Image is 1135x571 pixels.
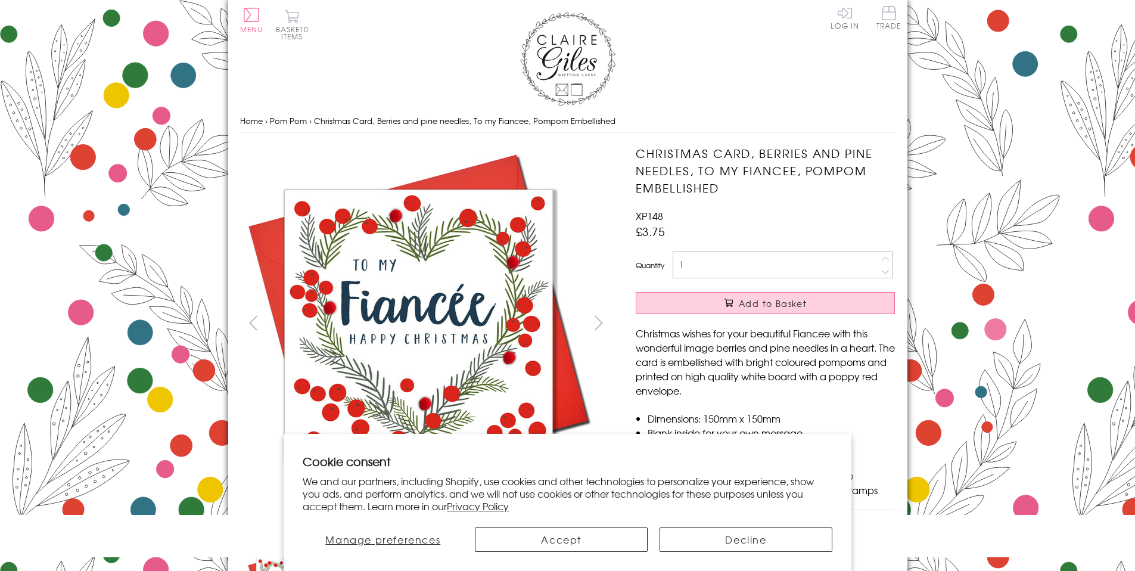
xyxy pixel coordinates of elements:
[447,499,509,513] a: Privacy Policy
[303,527,463,552] button: Manage preferences
[240,109,895,134] nav: breadcrumbs
[636,326,895,398] p: Christmas wishes for your beautiful Fiancee with this wonderful image berries and pine needles in...
[309,115,312,126] span: ›
[265,115,268,126] span: ›
[648,426,895,440] li: Blank inside for your own message
[648,411,895,426] li: Dimensions: 150mm x 150mm
[303,453,832,470] h2: Cookie consent
[240,115,263,126] a: Home
[276,10,309,40] button: Basket0 items
[612,145,969,502] img: Christmas Card, Berries and pine needles, To my Fiancee, Pompom Embellished
[831,6,859,29] a: Log In
[270,115,307,126] a: Pom Pom
[739,297,807,309] span: Add to Basket
[636,292,895,314] button: Add to Basket
[636,260,664,271] label: Quantity
[636,209,663,223] span: XP148
[325,532,440,547] span: Manage preferences
[475,527,648,552] button: Accept
[876,6,901,29] span: Trade
[240,24,263,35] span: Menu
[314,115,615,126] span: Christmas Card, Berries and pine needles, To my Fiancee, Pompom Embellished
[303,475,832,512] p: We and our partners, including Shopify, use cookies and other technologies to personalize your ex...
[636,145,895,196] h1: Christmas Card, Berries and pine needles, To my Fiancee, Pompom Embellished
[585,309,612,336] button: next
[520,12,615,106] img: Claire Giles Greetings Cards
[636,223,665,240] span: £3.75
[240,8,263,33] button: Menu
[281,24,309,42] span: 0 items
[876,6,901,32] a: Trade
[660,527,832,552] button: Decline
[240,309,267,336] button: prev
[240,145,597,502] img: Christmas Card, Berries and pine needles, To my Fiancee, Pompom Embellished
